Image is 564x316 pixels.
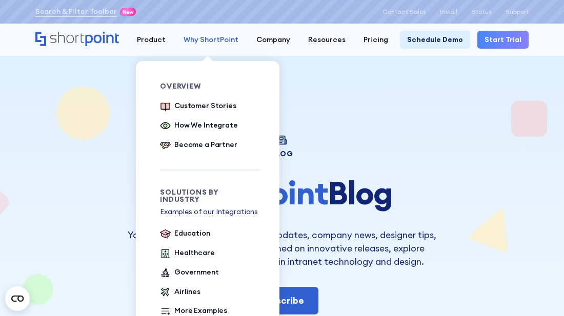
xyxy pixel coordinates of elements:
div: Airlines [174,286,200,297]
a: Healthcare [160,247,215,260]
div: How We Integrate [174,120,238,131]
a: Install [440,8,457,15]
a: Why ShortPoint [174,31,247,49]
div: Overview [160,82,260,90]
div: Healthcare [174,247,215,258]
a: Company [247,31,299,49]
div: Become a Partner [174,139,237,150]
a: Customer Stories [160,100,236,113]
a: Status [472,8,491,15]
a: How We Integrate [160,120,238,132]
a: Product [128,31,174,49]
p: Examples of our Integrations [160,206,260,217]
div: Product [137,34,166,45]
a: Airlines [160,286,200,299]
div: Government [174,267,219,278]
div: More Examples [174,305,227,316]
div: Widget de chat [513,267,564,316]
div: Company [256,34,290,45]
div: Resources [308,34,346,45]
a: Schedule Demo [400,31,470,49]
a: Pricing [354,31,397,49]
a: Support [506,8,529,15]
a: Search & Filter Toolbar [35,6,117,17]
div: BLOG [125,150,439,157]
a: Government [160,267,219,279]
div: Solutions by Industry [160,188,260,203]
a: Become a Partner [160,139,237,152]
div: Pricing [364,34,388,45]
iframe: Chat Widget [513,267,564,316]
div: Education [174,228,210,239]
a: Start Trial [477,31,529,49]
a: Home [35,32,119,47]
a: Resources [299,31,354,49]
button: Open CMP widget [5,286,30,311]
p: Your source of the latest product updates, company news, designer tips, and inspiring articles. S... [125,228,439,269]
div: Customer Stories [174,100,236,111]
h1: Blog [125,175,439,210]
a: Contact Sales [382,8,426,15]
a: Education [160,228,210,240]
a: Subscribe [246,287,318,314]
div: Why ShortPoint [184,34,238,45]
